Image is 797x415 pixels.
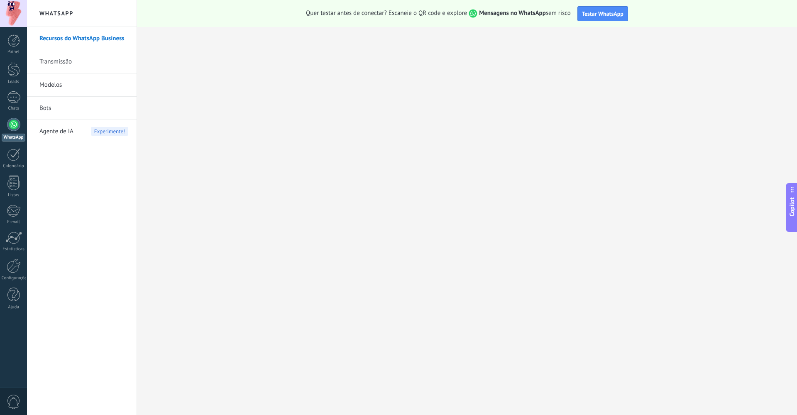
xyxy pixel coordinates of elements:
a: Transmissão [39,50,128,73]
li: Transmissão [27,50,137,73]
button: Testar WhatsApp [577,6,628,21]
a: Bots [39,97,128,120]
div: Chats [2,106,26,111]
a: Agente de IAExperimente! [39,120,128,143]
div: Configurações [2,276,26,281]
a: Modelos [39,73,128,97]
div: Listas [2,193,26,198]
div: E-mail [2,220,26,225]
a: Recursos do WhatsApp Business [39,27,128,50]
span: Quer testar antes de conectar? Escaneie o QR code e explore sem risco [306,9,571,18]
li: Bots [27,97,137,120]
li: Recursos do WhatsApp Business [27,27,137,50]
strong: Mensagens no WhatsApp [479,9,546,17]
div: Ajuda [2,305,26,310]
li: Agente de IA [27,120,137,143]
span: Experimente! [91,127,128,136]
div: Painel [2,49,26,55]
div: WhatsApp [2,134,25,142]
span: Testar WhatsApp [582,10,623,17]
div: Estatísticas [2,247,26,252]
div: Leads [2,79,26,85]
div: Calendário [2,164,26,169]
li: Modelos [27,73,137,97]
span: Copilot [788,198,796,217]
span: Agente de IA [39,120,73,143]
